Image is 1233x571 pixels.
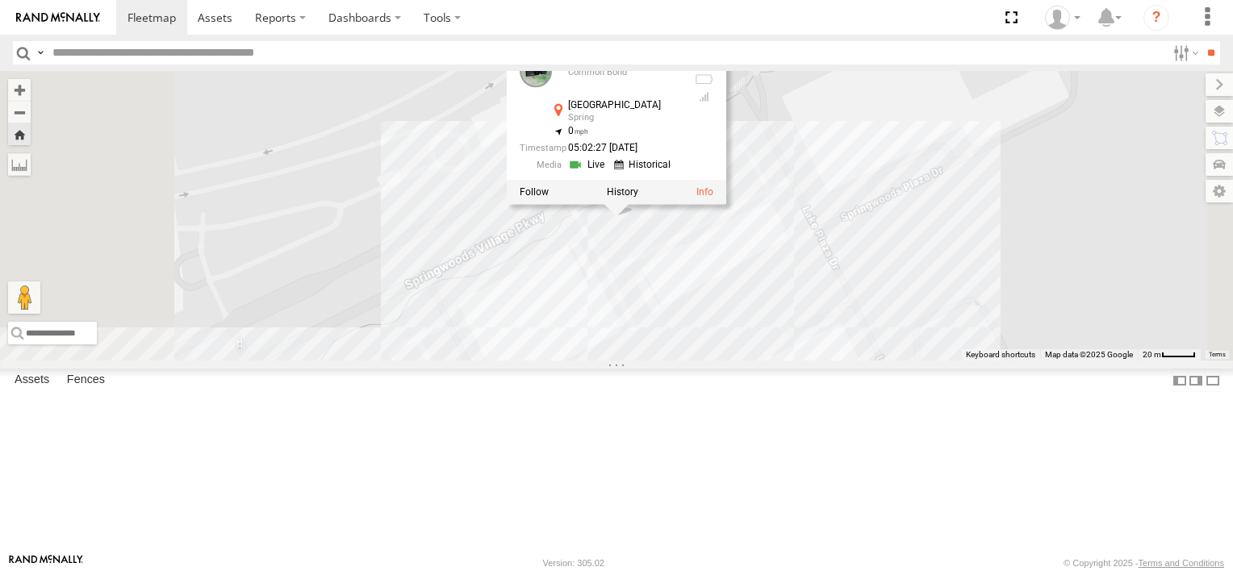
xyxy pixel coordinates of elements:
[8,123,31,145] button: Zoom Home
[8,281,40,314] button: Drag Pegman onto the map to open Street View
[8,101,31,123] button: Zoom out
[568,112,681,122] div: Spring
[520,55,552,87] a: View Asset Details
[1039,6,1086,30] div: Lupe Hernandez
[568,68,681,77] div: Common Bond
[1139,558,1224,568] a: Terms and Conditions
[568,100,681,110] div: [GEOGRAPHIC_DATA]
[696,186,713,198] a: View Asset Details
[1045,350,1133,359] span: Map data ©2025 Google
[1205,369,1221,392] label: Hide Summary Table
[59,369,113,392] label: Fences
[568,124,588,135] span: 0
[1167,41,1202,65] label: Search Filter Options
[1138,349,1201,361] button: Map Scale: 20 m per 39 pixels
[607,186,638,198] label: View Asset History
[543,558,604,568] div: Version: 305.02
[966,349,1035,361] button: Keyboard shortcuts
[520,186,549,198] label: Realtime tracking of Asset
[1206,180,1233,202] label: Map Settings
[6,369,57,392] label: Assets
[1143,5,1169,31] i: ?
[1188,369,1204,392] label: Dock Summary Table to the Right
[9,555,83,571] a: Visit our Website
[520,143,681,153] div: Date/time of location update
[568,156,609,172] a: View Live Media Streams
[614,156,675,172] a: View Historical Media Streams
[8,79,31,101] button: Zoom in
[694,90,713,102] div: Last Event GSM Signal Strength
[1064,558,1224,568] div: © Copyright 2025 -
[1143,350,1161,359] span: 20 m
[1172,369,1188,392] label: Dock Summary Table to the Left
[694,73,713,85] div: No battery health information received from this device.
[16,12,100,23] img: rand-logo.svg
[1209,351,1226,357] a: Terms
[34,41,47,65] label: Search Query
[8,153,31,176] label: Measure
